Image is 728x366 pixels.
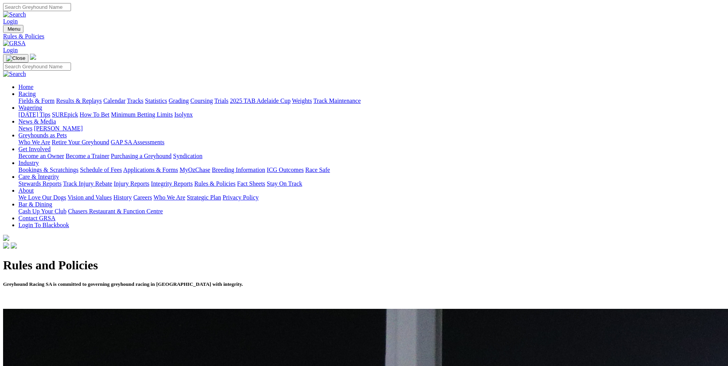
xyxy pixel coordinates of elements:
a: Race Safe [305,167,330,173]
a: [PERSON_NAME] [34,125,83,132]
a: Stewards Reports [18,180,61,187]
a: Become an Owner [18,153,64,159]
a: History [113,194,132,201]
a: About [18,187,34,194]
a: GAP SA Assessments [111,139,165,145]
a: Care & Integrity [18,173,59,180]
a: ICG Outcomes [267,167,304,173]
a: Stay On Track [267,180,302,187]
h5: Greyhound Racing SA is committed to governing greyhound racing in [GEOGRAPHIC_DATA] with integrity. [3,281,725,287]
a: Home [18,84,33,90]
a: Login To Blackbook [18,222,69,228]
a: Syndication [173,153,202,159]
a: Fields & Form [18,97,54,104]
a: Coursing [190,97,213,104]
a: Cash Up Your Club [18,208,66,214]
button: Toggle navigation [3,25,23,33]
a: Bookings & Scratchings [18,167,78,173]
a: Get Involved [18,146,51,152]
div: Industry [18,167,725,173]
a: News & Media [18,118,56,125]
a: Results & Replays [56,97,102,104]
a: Schedule of Fees [80,167,122,173]
a: Weights [292,97,312,104]
button: Toggle navigation [3,54,28,63]
a: News [18,125,32,132]
a: Track Injury Rebate [63,180,112,187]
input: Search [3,63,71,71]
input: Search [3,3,71,11]
a: MyOzChase [180,167,210,173]
a: Become a Trainer [66,153,109,159]
div: Wagering [18,111,725,118]
a: Rules & Policies [194,180,236,187]
img: GRSA [3,40,26,47]
div: About [18,194,725,201]
a: Breeding Information [212,167,265,173]
a: Injury Reports [114,180,149,187]
div: News & Media [18,125,725,132]
img: twitter.svg [11,242,17,249]
a: We Love Our Dogs [18,194,66,201]
div: Racing [18,97,725,104]
a: Login [3,18,18,25]
a: Grading [169,97,189,104]
a: Racing [18,91,36,97]
a: Contact GRSA [18,215,55,221]
a: Who We Are [18,139,50,145]
img: Search [3,71,26,77]
a: Applications & Forms [123,167,178,173]
img: Search [3,11,26,18]
div: Get Involved [18,153,725,160]
a: Minimum Betting Limits [111,111,173,118]
a: Login [3,47,18,53]
div: Greyhounds as Pets [18,139,725,146]
a: [DATE] Tips [18,111,50,118]
a: Vision and Values [68,194,112,201]
img: logo-grsa-white.png [3,235,9,241]
a: Who We Are [154,194,185,201]
a: Privacy Policy [223,194,259,201]
a: How To Bet [80,111,110,118]
h1: Rules and Policies [3,258,725,272]
div: Bar & Dining [18,208,725,215]
a: Calendar [103,97,125,104]
a: Track Maintenance [314,97,361,104]
img: Close [6,55,25,61]
a: Wagering [18,104,42,111]
img: logo-grsa-white.png [30,54,36,60]
a: Industry [18,160,39,166]
span: Menu [8,26,20,32]
a: Strategic Plan [187,194,221,201]
a: Chasers Restaurant & Function Centre [68,208,163,214]
a: Careers [133,194,152,201]
a: Retire Your Greyhound [52,139,109,145]
a: Fact Sheets [237,180,265,187]
a: Trials [214,97,228,104]
a: SUREpick [52,111,78,118]
a: Isolynx [174,111,193,118]
a: Purchasing a Greyhound [111,153,172,159]
a: 2025 TAB Adelaide Cup [230,97,291,104]
div: Care & Integrity [18,180,725,187]
a: Rules & Policies [3,33,725,40]
a: Statistics [145,97,167,104]
a: Greyhounds as Pets [18,132,67,138]
a: Tracks [127,97,144,104]
img: facebook.svg [3,242,9,249]
a: Bar & Dining [18,201,52,208]
a: Integrity Reports [151,180,193,187]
